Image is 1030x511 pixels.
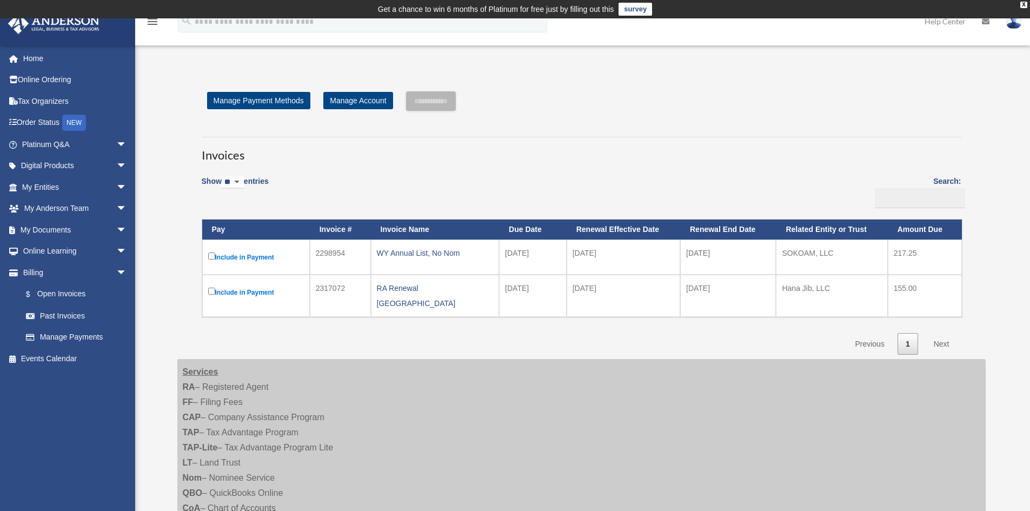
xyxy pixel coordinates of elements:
label: Show entries [202,175,269,200]
td: [DATE] [499,240,567,275]
a: Online Ordering [8,69,143,91]
td: 2317072 [310,275,371,317]
span: arrow_drop_down [116,241,138,263]
div: close [1020,2,1027,8]
img: User Pic [1006,14,1022,29]
strong: RA [183,382,195,391]
a: Online Learningarrow_drop_down [8,241,143,262]
input: Search: [875,188,965,208]
h3: Invoices [202,137,961,164]
div: RA Renewal [GEOGRAPHIC_DATA] [377,281,494,311]
a: Billingarrow_drop_down [8,262,138,283]
img: Anderson Advisors Platinum Portal [5,13,103,34]
div: NEW [62,115,86,131]
span: arrow_drop_down [116,155,138,177]
a: Past Invoices [15,305,138,327]
span: $ [32,288,37,301]
td: [DATE] [680,240,776,275]
td: Hana Jib, LLC [776,275,887,317]
input: Include in Payment [208,288,215,295]
a: Platinum Q&Aarrow_drop_down [8,134,143,155]
div: Get a chance to win 6 months of Platinum for free just by filling out this [378,3,614,16]
a: My Documentsarrow_drop_down [8,219,143,241]
th: Renewal End Date: activate to sort column ascending [680,220,776,240]
a: Previous [847,333,892,355]
th: Renewal Effective Date: activate to sort column ascending [567,220,680,240]
a: menu [146,19,159,28]
strong: LT [183,458,192,467]
a: Events Calendar [8,348,143,369]
td: [DATE] [567,275,680,317]
a: 1 [898,333,918,355]
th: Invoice #: activate to sort column ascending [310,220,371,240]
th: Related Entity or Trust: activate to sort column ascending [776,220,887,240]
td: [DATE] [680,275,776,317]
th: Amount Due: activate to sort column ascending [888,220,962,240]
select: Showentries [222,176,244,189]
span: arrow_drop_down [116,262,138,284]
a: Tax Organizers [8,90,143,112]
strong: QBO [183,488,202,497]
a: Next [926,333,958,355]
td: 217.25 [888,240,962,275]
a: survey [619,3,652,16]
strong: Services [183,367,218,376]
a: Digital Productsarrow_drop_down [8,155,143,177]
a: My Anderson Teamarrow_drop_down [8,198,143,220]
a: Order StatusNEW [8,112,143,134]
span: arrow_drop_down [116,219,138,241]
td: 2298954 [310,240,371,275]
i: menu [146,15,159,28]
i: search [181,15,192,26]
span: arrow_drop_down [116,176,138,198]
input: Include in Payment [208,253,215,260]
label: Include in Payment [208,286,304,299]
strong: TAP [183,428,200,437]
label: Include in Payment [208,250,304,264]
a: My Entitiesarrow_drop_down [8,176,143,198]
a: Manage Payments [15,327,138,348]
td: SOKOAM, LLC [776,240,887,275]
strong: TAP-Lite [183,443,218,452]
a: Manage Account [323,92,393,109]
td: 155.00 [888,275,962,317]
label: Search: [871,175,961,208]
a: Manage Payment Methods [207,92,310,109]
div: WY Annual List, No Nom [377,245,494,261]
th: Invoice Name: activate to sort column ascending [371,220,500,240]
a: $Open Invoices [15,283,132,306]
strong: FF [183,397,194,407]
a: Home [8,48,143,69]
span: arrow_drop_down [116,134,138,156]
strong: CAP [183,413,201,422]
td: [DATE] [499,275,567,317]
th: Pay: activate to sort column descending [202,220,310,240]
span: arrow_drop_down [116,198,138,220]
td: [DATE] [567,240,680,275]
strong: Nom [183,473,202,482]
th: Due Date: activate to sort column ascending [499,220,567,240]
